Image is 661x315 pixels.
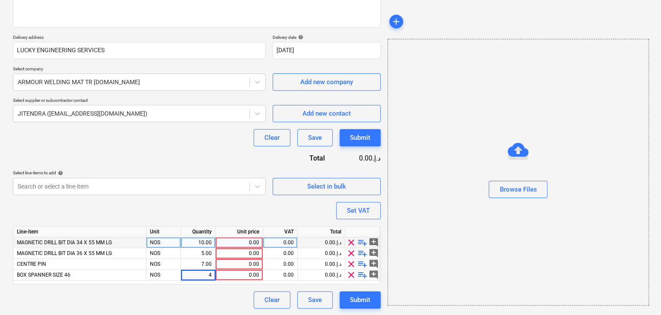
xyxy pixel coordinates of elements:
div: 0.00د.إ.‏ [339,153,381,163]
div: Clear [264,294,280,306]
button: Select in bulk [273,178,381,195]
input: Delivery address [13,42,266,59]
span: clear [346,248,356,258]
span: playlist_add [357,237,368,248]
span: playlist_add [357,259,368,269]
div: 0.00 [267,248,294,259]
span: MAGNETIC DRILL BIT DIA 34 X 55 MM LG [17,239,112,246]
div: 0.00د.إ.‏ [298,237,345,248]
div: Browse Files [388,39,649,306]
span: CENTRE PIN [17,261,46,267]
span: help [296,35,303,40]
span: add_comment [369,248,379,258]
p: Select company [13,66,266,73]
div: NOS [146,259,181,270]
p: Select supplier or subcontractor contact [13,98,266,105]
div: 7.00 [184,259,212,270]
span: MAGNETIC DRILL BIT DIA 36 X 55 MM LG [17,250,112,256]
div: Total [268,153,339,163]
button: Save [297,291,333,309]
div: NOS [146,248,181,259]
div: Save [308,294,322,306]
div: 0.00 [219,259,259,270]
button: Submit [340,129,381,146]
div: 0.00د.إ.‏ [298,248,345,259]
button: Add new contact [273,105,381,122]
div: Save [308,132,322,143]
input: Delivery date not specified [273,42,381,59]
span: add_comment [369,270,379,280]
div: 0.00 [267,270,294,280]
div: Select line-items to add [13,170,266,176]
div: Unit [146,227,181,237]
div: 5.00 [184,248,212,259]
button: Submit [340,291,381,309]
div: 0.00 [267,237,294,248]
div: 0.00د.إ.‏ [298,270,345,280]
div: NOS [146,270,181,280]
span: playlist_add [357,248,368,258]
div: Clear [264,132,280,143]
span: clear [346,259,356,269]
iframe: Chat Widget [618,274,661,315]
div: Add new company [300,76,353,88]
div: 0.00 [219,270,259,280]
span: add_comment [369,259,379,269]
span: clear [346,237,356,248]
span: playlist_add [357,270,368,280]
div: VAT [263,227,298,237]
div: Add new contact [302,108,351,119]
div: Select in bulk [307,181,346,192]
span: add_comment [369,237,379,248]
button: Save [297,129,333,146]
div: Total [298,227,345,237]
div: Delivery date [273,35,381,40]
button: Browse Files [489,181,547,198]
div: NOS [146,237,181,248]
div: Submit [350,132,370,143]
p: Delivery address [13,35,266,42]
button: Set VAT [336,202,381,219]
button: Clear [254,129,290,146]
div: Submit [350,294,370,306]
div: 0.00 [219,248,259,259]
div: Quantity [181,227,216,237]
span: clear [346,270,356,280]
span: help [56,170,63,176]
div: 0.00 [219,237,259,248]
div: Browse Files [499,184,537,195]
div: Unit price [216,227,263,237]
span: add [391,16,401,27]
div: Line-item [13,227,146,237]
span: BOX SPANNER SIZE 46 [17,272,70,278]
div: 0.00د.إ.‏ [298,259,345,270]
button: Add new company [273,73,381,91]
div: 10.00 [184,237,212,248]
button: Clear [254,291,290,309]
div: Set VAT [347,205,370,216]
div: 0.00 [267,259,294,270]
